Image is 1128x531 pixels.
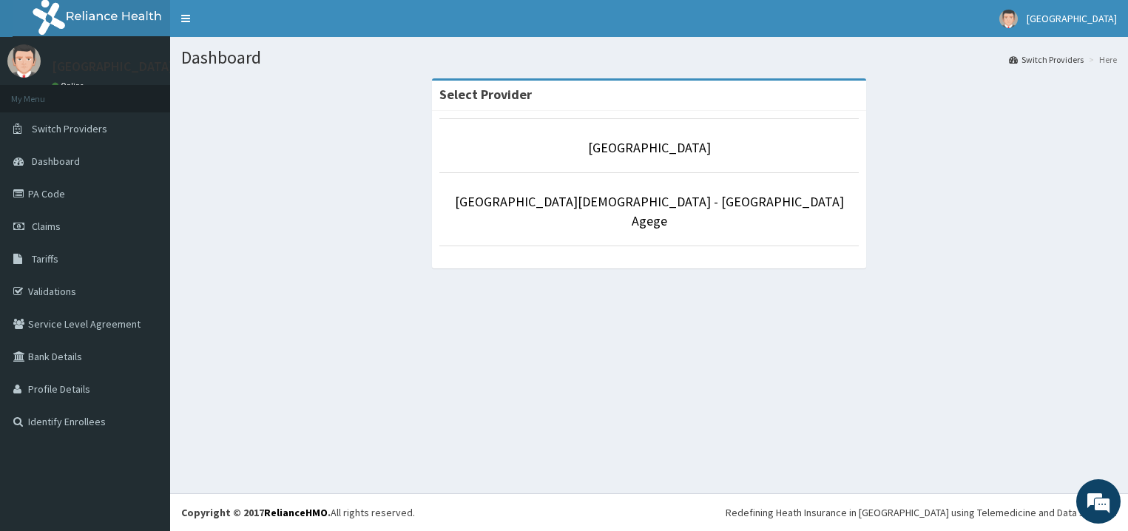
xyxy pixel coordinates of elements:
span: Tariffs [32,252,58,265]
img: User Image [7,44,41,78]
h1: Dashboard [181,48,1117,67]
li: Here [1085,53,1117,66]
a: [GEOGRAPHIC_DATA][DEMOGRAPHIC_DATA] - [GEOGRAPHIC_DATA] Agege [455,193,844,229]
img: User Image [999,10,1018,28]
span: Claims [32,220,61,233]
strong: Copyright © 2017 . [181,506,331,519]
p: [GEOGRAPHIC_DATA] [52,60,174,73]
a: Online [52,81,87,91]
a: RelianceHMO [264,506,328,519]
a: Switch Providers [1009,53,1084,66]
strong: Select Provider [439,86,532,103]
div: Redefining Heath Insurance in [GEOGRAPHIC_DATA] using Telemedicine and Data Science! [726,505,1117,520]
span: [GEOGRAPHIC_DATA] [1027,12,1117,25]
a: [GEOGRAPHIC_DATA] [588,139,711,156]
span: Dashboard [32,155,80,168]
span: Switch Providers [32,122,107,135]
footer: All rights reserved. [170,493,1128,531]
